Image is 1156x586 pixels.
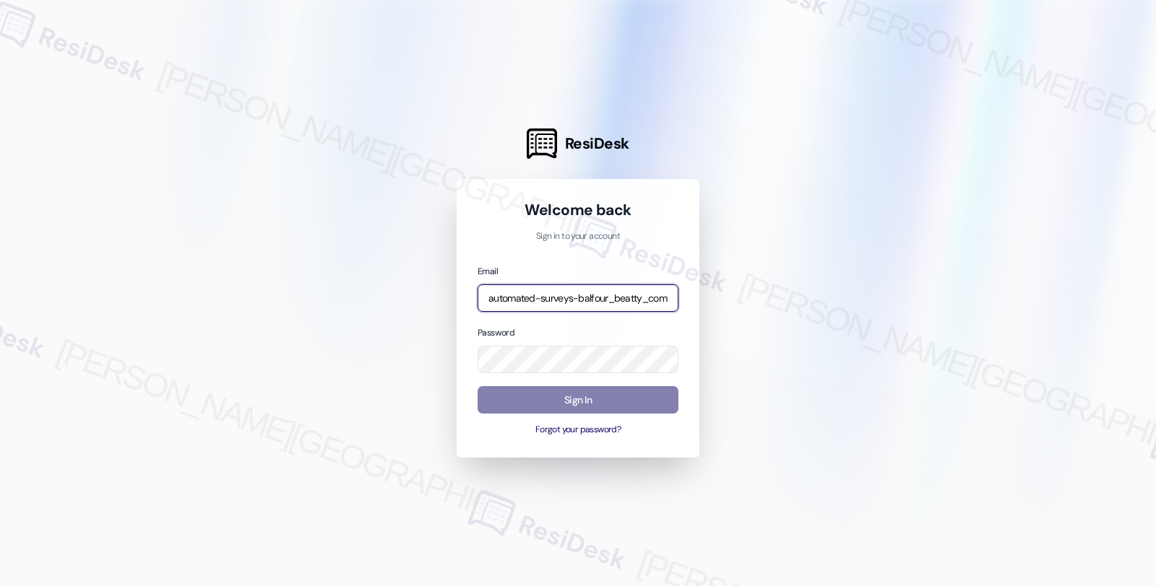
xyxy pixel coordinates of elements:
[478,386,678,414] button: Sign In
[527,128,557,159] img: ResiDesk Logo
[565,134,629,154] span: ResiDesk
[478,327,514,338] label: Password
[478,200,678,220] h1: Welcome back
[478,230,678,243] p: Sign in to your account
[478,266,498,277] label: Email
[478,424,678,437] button: Forgot your password?
[478,284,678,312] input: name@example.com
